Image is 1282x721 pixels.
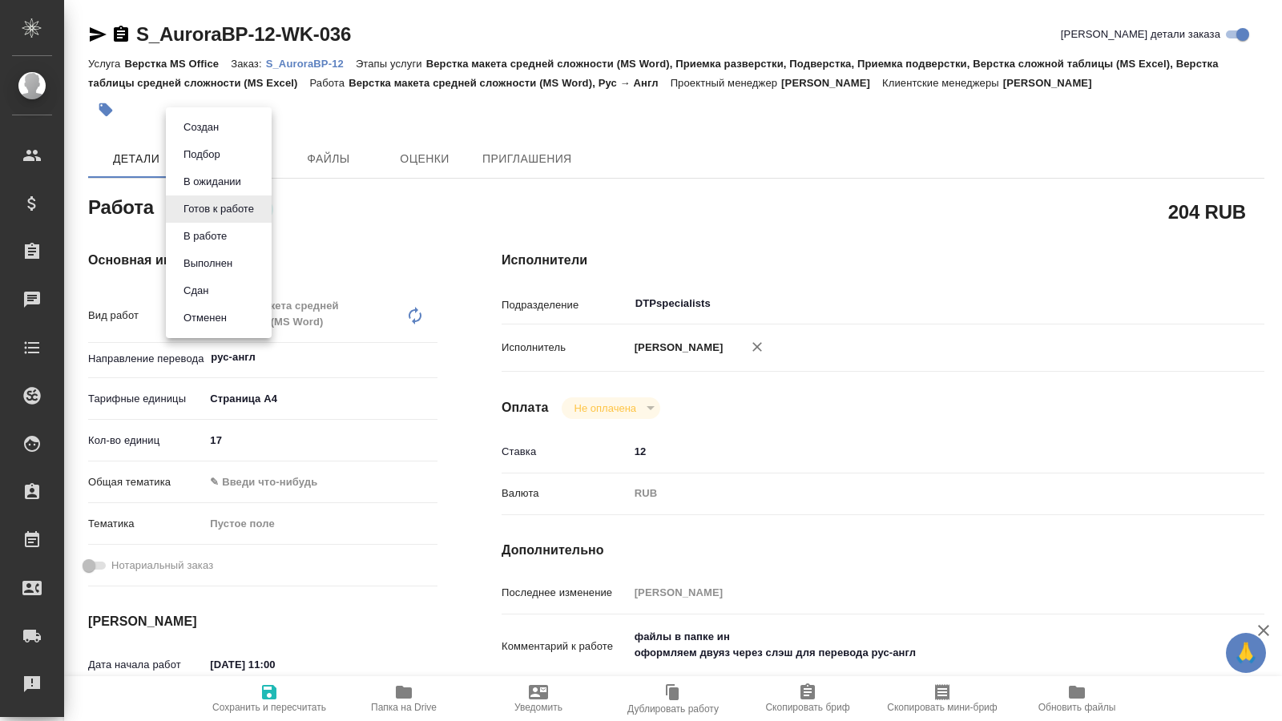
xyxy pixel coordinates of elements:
[179,173,246,191] button: В ожидании
[179,309,232,327] button: Отменен
[179,119,224,136] button: Создан
[179,228,232,245] button: В работе
[179,255,237,272] button: Выполнен
[179,200,259,218] button: Готов к работе
[179,146,225,163] button: Подбор
[179,282,213,300] button: Сдан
